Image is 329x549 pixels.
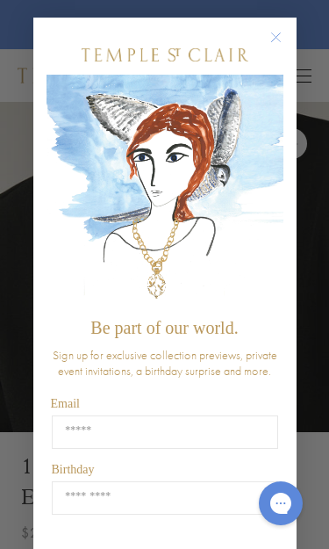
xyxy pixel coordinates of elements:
[52,415,278,449] input: Email
[82,48,248,61] img: Temple St. Clair
[46,75,283,309] img: c4a9eb12-d91a-4d4a-8ee0-386386f4f338.jpeg
[51,397,80,410] span: Email
[52,463,95,476] span: Birthday
[250,475,311,531] iframe: Gorgias live chat messenger
[274,35,296,57] button: Close dialog
[53,347,277,379] span: Sign up for exclusive collection previews, private event invitations, a birthday surprise and more.
[90,318,238,337] span: Be part of our world.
